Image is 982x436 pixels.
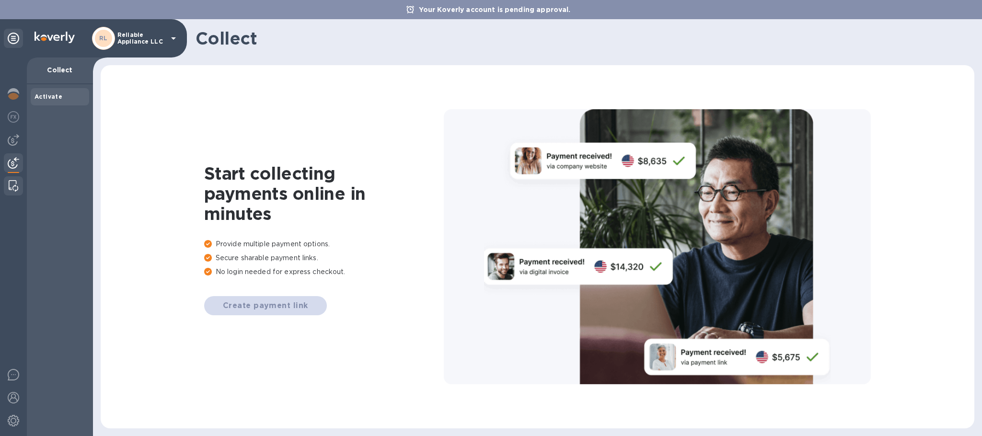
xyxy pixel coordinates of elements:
p: Secure sharable payment links. [204,253,444,263]
p: Reliable Appliance LLC [117,32,165,45]
p: No login needed for express checkout. [204,267,444,277]
b: RL [99,34,108,42]
p: Your Koverly account is pending approval. [414,5,575,14]
p: Collect [35,65,85,75]
img: Foreign exchange [8,111,19,123]
b: Activate [35,93,62,100]
h1: Start collecting payments online in minutes [204,163,444,224]
p: Provide multiple payment options. [204,239,444,249]
div: Unpin categories [4,29,23,48]
h1: Collect [196,28,967,48]
img: Logo [35,32,75,43]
